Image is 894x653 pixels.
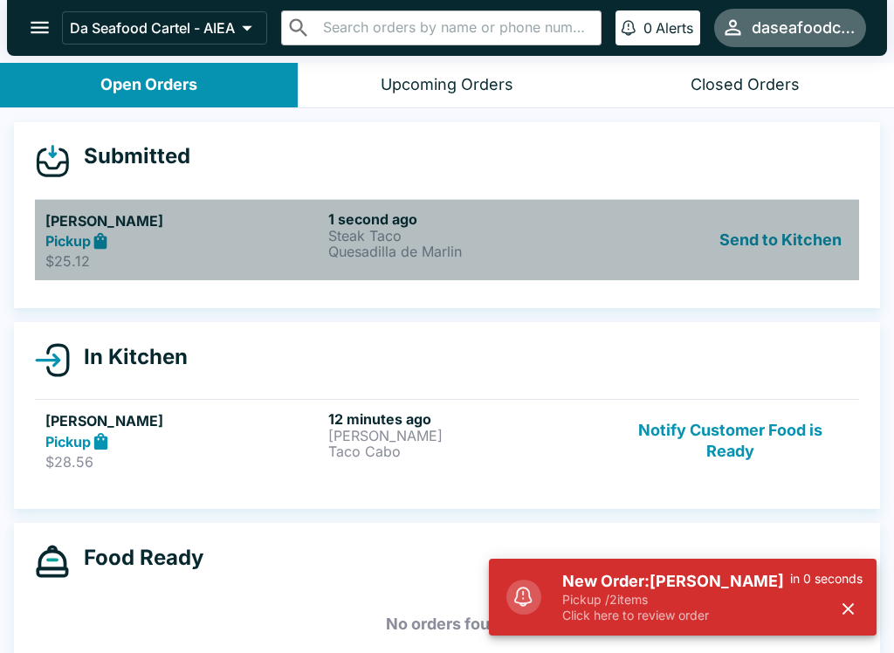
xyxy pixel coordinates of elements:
p: Taco Cabo [328,443,604,459]
button: Notify Customer Food is Ready [612,410,849,471]
a: [PERSON_NAME]Pickup$28.5612 minutes ago[PERSON_NAME]Taco CaboNotify Customer Food is Ready [35,399,859,481]
p: Alerts [656,19,693,37]
input: Search orders by name or phone number [318,16,594,40]
h4: In Kitchen [70,344,188,370]
h5: New Order: [PERSON_NAME] [562,571,790,592]
h5: [PERSON_NAME] [45,410,321,431]
div: Closed Orders [691,75,800,95]
p: $28.56 [45,453,321,471]
h5: [PERSON_NAME] [45,210,321,231]
p: in 0 seconds [790,571,863,587]
button: Send to Kitchen [712,210,849,271]
strong: Pickup [45,232,91,250]
p: Pickup / 2 items [562,592,790,608]
p: Da Seafood Cartel - AIEA [70,19,235,37]
h4: Food Ready [70,545,203,571]
div: Open Orders [100,75,197,95]
p: $25.12 [45,252,321,270]
h6: 12 minutes ago [328,410,604,428]
p: [PERSON_NAME] [328,428,604,443]
a: [PERSON_NAME]Pickup$25.121 second agoSteak TacoQuesadilla de MarlinSend to Kitchen [35,199,859,281]
button: open drawer [17,5,62,50]
p: Quesadilla de Marlin [328,244,604,259]
h6: 1 second ago [328,210,604,228]
p: 0 [643,19,652,37]
div: daseafoodcartel [752,17,859,38]
button: Da Seafood Cartel - AIEA [62,11,267,45]
h4: Submitted [70,143,190,169]
p: Click here to review order [562,608,790,623]
strong: Pickup [45,433,91,450]
div: Upcoming Orders [381,75,513,95]
p: Steak Taco [328,228,604,244]
button: daseafoodcartel [714,9,866,46]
